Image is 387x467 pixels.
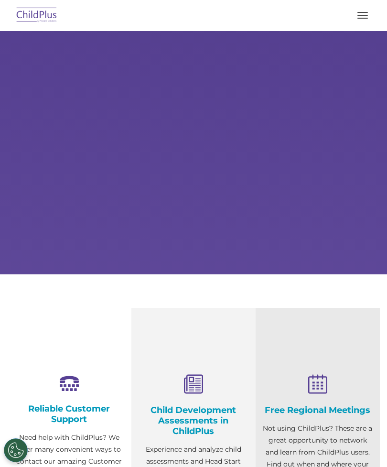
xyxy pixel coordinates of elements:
[14,4,59,27] img: ChildPlus by Procare Solutions
[263,405,373,415] h4: Free Regional Meetings
[4,438,28,462] button: Cookies Settings
[14,403,124,424] h4: Reliable Customer Support
[139,405,248,436] h4: Child Development Assessments in ChildPlus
